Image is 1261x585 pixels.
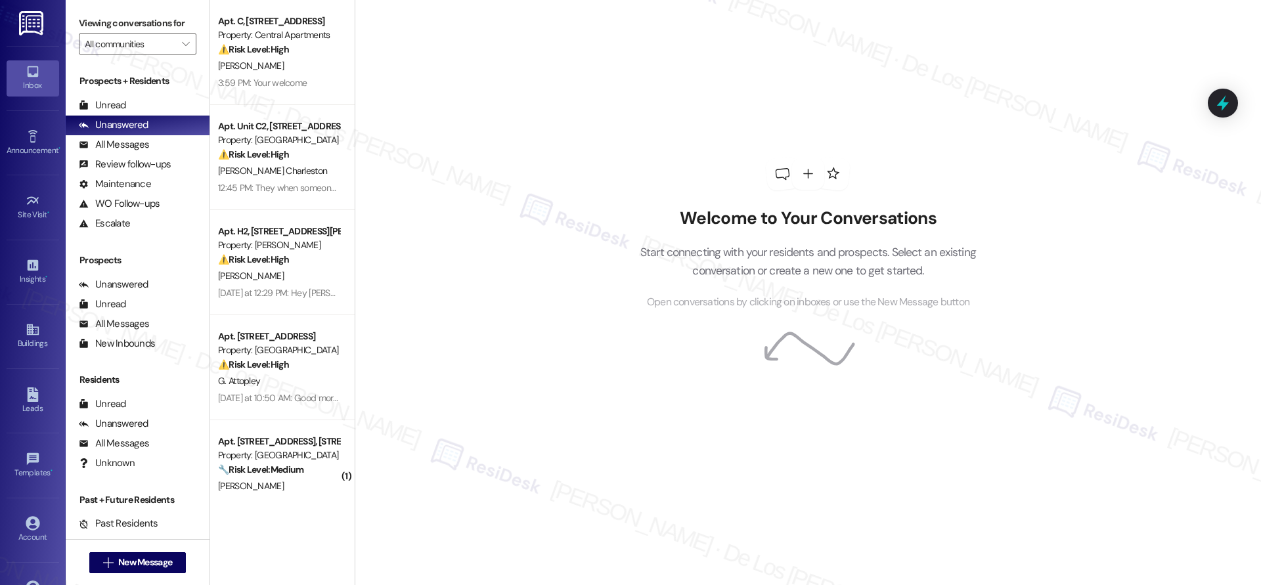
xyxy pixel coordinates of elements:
span: New Message [118,555,172,569]
div: Property: Central Apartments [218,28,340,42]
button: New Message [89,552,187,573]
div: Past + Future Residents [66,493,210,507]
a: Buildings [7,318,59,354]
div: Unanswered [79,417,148,431]
span: G. Attopley [218,375,260,387]
div: Property: [PERSON_NAME] [218,238,340,252]
a: Site Visit • [7,190,59,225]
div: Past Residents [79,517,158,531]
div: Review follow-ups [79,158,171,171]
span: [PERSON_NAME] Charleston [218,165,327,177]
span: • [51,466,53,475]
div: Apt. Unit C2, [STREET_ADDRESS][PERSON_NAME] [218,119,340,133]
p: Start connecting with your residents and prospects. Select an existing conversation or create a n... [620,243,996,280]
div: Escalate [79,217,130,230]
div: Apt. H2, [STREET_ADDRESS][PERSON_NAME] [218,225,340,238]
div: Unread [79,98,126,112]
div: WO Follow-ups [79,197,160,211]
span: Open conversations by clicking on inboxes or use the New Message button [647,294,969,311]
div: Apt. [STREET_ADDRESS] [218,330,340,343]
div: All Messages [79,437,149,450]
a: Account [7,512,59,548]
a: Inbox [7,60,59,96]
span: • [58,144,60,153]
div: Prospects + Residents [66,74,210,88]
div: 12:45 PM: They when someone is in the apartment so I can show them what the problem is [218,182,564,194]
span: • [45,272,47,282]
div: Unanswered [79,118,148,132]
div: Prospects [66,253,210,267]
a: Insights • [7,254,59,290]
span: [PERSON_NAME] [218,270,284,282]
strong: 🔧 Risk Level: Medium [218,464,303,475]
i:  [182,39,189,49]
img: ResiDesk Logo [19,11,46,35]
label: Viewing conversations for [79,13,196,33]
div: All Messages [79,138,149,152]
strong: ⚠️ Risk Level: High [218,253,289,265]
div: Unknown [79,456,135,470]
div: Unread [79,297,126,311]
input: All communities [85,33,175,54]
div: All Messages [79,317,149,331]
strong: ⚠️ Risk Level: High [218,148,289,160]
div: [DATE] at 12:29 PM: Hey [PERSON_NAME]! I fell behind on rent and need resources or to work out a ... [218,287,843,299]
div: New Inbounds [79,337,155,351]
a: Leads [7,383,59,419]
div: Residents [66,373,210,387]
span: [PERSON_NAME] [218,480,284,492]
h2: Welcome to Your Conversations [620,208,996,229]
i:  [103,557,113,568]
div: Unanswered [79,278,148,292]
span: [PERSON_NAME] [218,60,284,72]
div: Apt. C, [STREET_ADDRESS] [218,14,340,28]
div: Unread [79,397,126,411]
div: Property: [GEOGRAPHIC_DATA] [218,343,340,357]
div: Property: [GEOGRAPHIC_DATA] [218,133,340,147]
span: • [47,208,49,217]
a: Templates • [7,448,59,483]
strong: ⚠️ Risk Level: High [218,358,289,370]
strong: ⚠️ Risk Level: High [218,43,289,55]
div: Maintenance [79,177,151,191]
div: Apt. [STREET_ADDRESS], [STREET_ADDRESS] [218,435,340,448]
div: 3:59 PM: Your welcome [218,77,307,89]
div: Property: [GEOGRAPHIC_DATA] [218,448,340,462]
